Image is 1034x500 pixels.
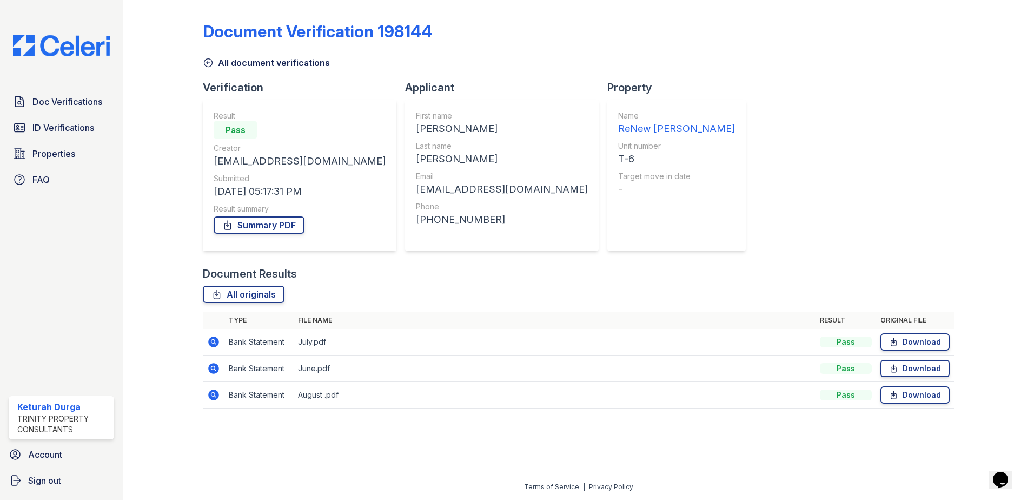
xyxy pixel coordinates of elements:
[214,173,386,184] div: Submitted
[294,382,816,409] td: August .pdf
[9,143,114,165] a: Properties
[214,154,386,169] div: [EMAIL_ADDRESS][DOMAIN_NAME]
[9,117,114,139] a: ID Verifications
[294,356,816,382] td: June.pdf
[203,56,330,69] a: All document verifications
[17,400,110,413] div: Keturah Durga
[416,121,588,136] div: [PERSON_NAME]
[416,182,588,197] div: [EMAIL_ADDRESS][DOMAIN_NAME]
[224,382,294,409] td: Bank Statement
[416,171,588,182] div: Email
[880,386,950,404] a: Download
[618,110,735,136] a: Name ReNew [PERSON_NAME]
[214,110,386,121] div: Result
[618,141,735,152] div: Unit number
[214,121,257,139] div: Pass
[224,312,294,329] th: Type
[618,121,735,136] div: ReNew [PERSON_NAME]
[524,483,579,491] a: Terms of Service
[17,413,110,435] div: Trinity Property Consultants
[416,152,588,167] div: [PERSON_NAME]
[9,91,114,113] a: Doc Verifications
[203,80,405,95] div: Verification
[203,266,297,281] div: Document Results
[224,329,294,356] td: Bank Statement
[416,110,588,121] div: First name
[820,337,872,347] div: Pass
[203,286,284,303] a: All originals
[224,356,294,382] td: Bank Statement
[618,182,735,197] div: -
[416,212,588,227] div: [PHONE_NUMBER]
[416,201,588,212] div: Phone
[28,474,61,487] span: Sign out
[416,141,588,152] div: Last name
[589,483,633,491] a: Privacy Policy
[880,333,950,351] a: Download
[405,80,607,95] div: Applicant
[214,143,386,154] div: Creator
[4,470,118,491] a: Sign out
[32,121,94,134] span: ID Verifications
[214,203,386,214] div: Result summary
[32,147,75,160] span: Properties
[876,312,954,329] th: Original file
[880,360,950,377] a: Download
[4,444,118,465] a: Account
[4,35,118,56] img: CE_Logo_Blue-a8612792a0a2168367f1c8372b55b34899dd931a85d93a1a3d3e32e68fde9ad4.png
[618,110,735,121] div: Name
[294,329,816,356] td: July.pdf
[820,390,872,400] div: Pass
[607,80,754,95] div: Property
[203,22,432,41] div: Document Verification 198144
[618,171,735,182] div: Target move in date
[816,312,876,329] th: Result
[214,216,304,234] a: Summary PDF
[583,483,585,491] div: |
[214,184,386,199] div: [DATE] 05:17:31 PM
[820,363,872,374] div: Pass
[28,448,62,461] span: Account
[618,152,735,167] div: T-6
[989,457,1023,489] iframe: chat widget
[32,173,50,186] span: FAQ
[9,169,114,190] a: FAQ
[32,95,102,108] span: Doc Verifications
[294,312,816,329] th: File name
